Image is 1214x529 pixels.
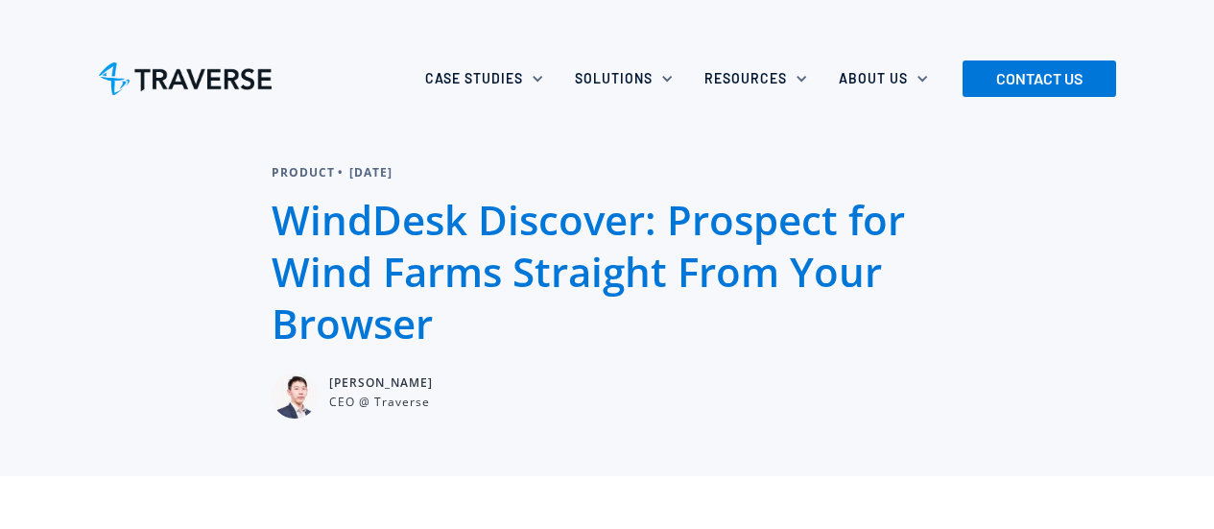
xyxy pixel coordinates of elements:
[693,58,827,100] div: Resources
[414,58,563,100] div: Case Studies
[704,69,787,88] div: Resources
[425,69,523,88] div: Case Studies
[349,163,395,182] div: [DATE]
[329,394,433,411] div: CEO @ Traverse
[827,58,948,100] div: About Us
[272,194,943,349] h2: WindDesk Discover: Prospect for Wind Farms Straight From Your Browser
[338,163,349,182] div: •
[575,69,653,88] div: Solutions
[272,373,460,419] a: [PERSON_NAME]CEO @ Traverse
[329,373,433,394] div: [PERSON_NAME]
[963,60,1116,97] a: CONTACT US
[563,58,693,100] div: Solutions
[839,69,908,88] div: About Us
[272,163,338,182] div: Product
